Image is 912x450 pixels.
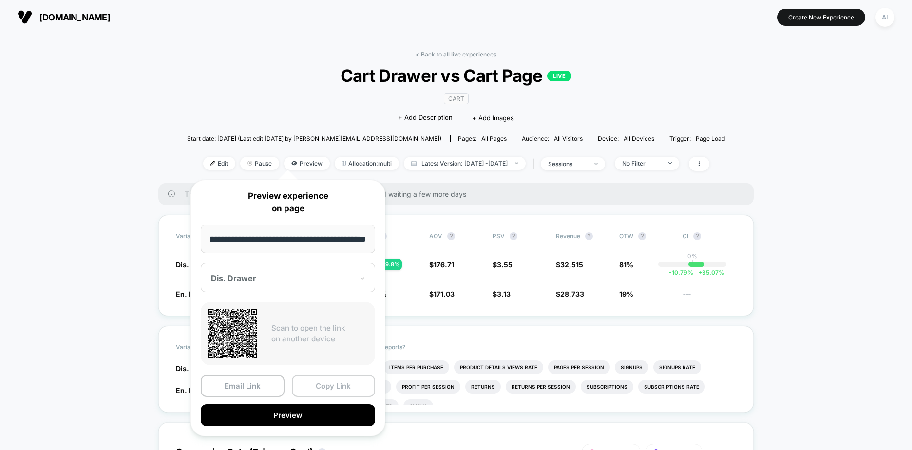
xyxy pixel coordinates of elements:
[590,135,662,142] span: Device:
[472,114,514,122] span: + Add Images
[416,51,496,58] a: < Back to all live experiences
[556,290,584,298] span: $
[653,360,701,374] li: Signups Rate
[240,157,279,170] span: Pause
[560,261,583,269] span: 32,515
[522,135,583,142] div: Audience:
[271,323,368,345] p: Scan to open the link on another device
[444,93,469,104] span: CART
[691,260,693,267] p: |
[615,360,648,374] li: Signups
[668,162,672,164] img: end
[619,261,633,269] span: 81%
[185,190,734,198] span: There are still no statistically significant results. We recommend waiting a few more days
[619,290,633,298] span: 19%
[176,232,229,240] span: Variation
[284,157,330,170] span: Preview
[581,380,633,394] li: Subscriptions
[396,380,460,394] li: Profit Per Session
[547,71,571,81] p: LIVE
[619,232,673,240] span: OTW
[497,261,513,269] span: 3.55
[638,232,646,240] button: ?
[693,269,724,276] span: 35.07 %
[214,65,698,86] span: Cart Drawer vs Cart Page
[531,157,541,171] span: |
[548,360,610,374] li: Pages Per Session
[556,232,580,240] span: Revenue
[683,291,736,299] span: ---
[434,290,455,298] span: 171.03
[560,290,584,298] span: 28,733
[342,161,346,166] img: rebalance
[429,232,442,240] span: AOV
[335,157,399,170] span: Allocation: multi
[201,190,375,215] p: Preview experience on page
[548,160,587,168] div: sessions
[698,269,702,276] span: +
[510,232,517,240] button: ?
[429,261,454,269] span: $
[458,135,507,142] div: Pages:
[497,290,511,298] span: 3.13
[447,232,455,240] button: ?
[398,113,453,123] span: + Add Description
[669,269,693,276] span: -10.79 %
[201,375,285,397] button: Email Link
[15,9,113,25] button: [DOMAIN_NAME]
[411,161,417,166] img: calendar
[247,161,252,166] img: end
[176,290,213,298] span: En. Drawer
[203,157,235,170] span: Edit
[777,9,865,26] button: Create New Experience
[493,290,511,298] span: $
[429,290,455,298] span: $
[515,162,518,164] img: end
[201,404,375,426] button: Preview
[693,232,701,240] button: ?
[319,343,737,351] p: Would like to see more reports?
[176,364,215,373] span: Dis. Drawer
[39,12,110,22] span: [DOMAIN_NAME]
[638,380,705,394] li: Subscriptions Rate
[481,135,507,142] span: all pages
[554,135,583,142] span: All Visitors
[687,252,697,260] p: 0%
[696,135,725,142] span: Page Load
[176,343,229,351] span: Variation
[403,399,433,413] li: Clicks
[683,232,736,240] span: CI
[187,135,441,142] span: Start date: [DATE] (Last edit [DATE] by [PERSON_NAME][EMAIL_ADDRESS][DOMAIN_NAME])
[669,135,725,142] div: Trigger:
[873,7,897,27] button: AI
[556,261,583,269] span: $
[383,360,449,374] li: Items Per Purchase
[594,163,598,165] img: end
[292,375,376,397] button: Copy Link
[404,157,526,170] span: Latest Version: [DATE] - [DATE]
[465,380,501,394] li: Returns
[434,261,454,269] span: 176.71
[18,10,32,24] img: Visually logo
[176,261,215,269] span: Dis. Drawer
[176,386,213,394] span: En. Drawer
[454,360,543,374] li: Product Details Views Rate
[622,160,661,167] div: No Filter
[624,135,654,142] span: all devices
[585,232,593,240] button: ?
[210,161,215,166] img: edit
[875,8,894,27] div: AI
[493,232,505,240] span: PSV
[506,380,576,394] li: Returns Per Session
[493,261,513,269] span: $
